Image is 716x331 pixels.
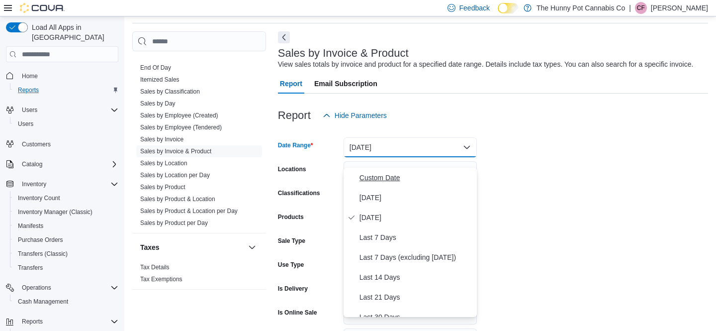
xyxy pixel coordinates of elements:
button: Open list of options [463,167,471,175]
span: End Of Day [140,64,171,72]
span: Feedback [459,3,490,13]
span: Sales by Product per Day [140,219,208,227]
a: Sales by Product [140,184,185,191]
span: [DATE] [359,212,473,223]
span: Users [22,106,37,114]
span: Sales by Classification [140,88,200,96]
input: Dark Mode [498,3,519,13]
span: Users [14,118,118,130]
span: Load All Apps in [GEOGRAPHIC_DATA] [28,22,118,42]
span: Catalog [22,160,42,168]
span: Custom Date [359,172,473,184]
span: Purchase Orders [14,234,118,246]
div: Taxes [132,261,266,289]
button: Operations [18,282,55,294]
span: [DATE] [359,192,473,204]
a: Sales by Invoice & Product [140,148,211,155]
a: Sales by Classification [140,88,200,95]
span: Manifests [18,222,43,230]
button: Users [18,104,41,116]
button: Catalog [2,157,122,171]
a: Sales by Location per Day [140,172,210,179]
span: Users [18,120,33,128]
span: Transfers [14,262,118,274]
span: Last 7 Days (excluding [DATE]) [359,251,473,263]
span: CF [637,2,645,14]
button: Next [278,31,290,43]
label: Is Online Sale [278,309,317,317]
span: Manifests [14,220,118,232]
button: Inventory Count [10,191,122,205]
img: Cova [20,3,65,13]
span: Last 7 Days [359,231,473,243]
span: Inventory Count [18,194,60,202]
a: Home [18,70,42,82]
p: | [629,2,631,14]
button: [DATE] [344,137,477,157]
a: Sales by Product & Location per Day [140,208,238,215]
button: Users [2,103,122,117]
span: Tax Exemptions [140,275,182,283]
span: Hide Parameters [335,110,387,120]
div: View sales totals by invoice and product for a specified date range. Details include tax types. Y... [278,59,694,70]
span: Inventory Count [14,192,118,204]
a: Sales by Invoice [140,136,183,143]
span: Sales by Product & Location [140,195,215,203]
a: Cash Management [14,296,72,308]
span: Transfers (Classic) [14,248,118,260]
span: Inventory [22,180,46,188]
h3: Sales by Invoice & Product [278,47,409,59]
button: Transfers (Classic) [10,247,122,261]
span: Sales by Day [140,100,176,108]
div: Sales [132,62,266,233]
a: Sales by Employee (Created) [140,112,218,119]
span: Last 30 Days [359,311,473,323]
span: Reports [18,316,118,328]
label: Locations [278,165,306,173]
a: Sales by Day [140,100,176,107]
span: Users [18,104,118,116]
a: Tax Exemptions [140,276,182,283]
button: Inventory [18,178,50,190]
button: Manifests [10,219,122,233]
div: Callie Fraczek [635,2,647,14]
span: Inventory Manager (Classic) [18,208,92,216]
button: Reports [10,83,122,97]
div: Select listbox [344,168,477,317]
span: Transfers [18,264,43,272]
a: Purchase Orders [14,234,67,246]
span: Reports [14,84,118,96]
a: End Of Day [140,64,171,71]
button: Users [10,117,122,131]
span: Inventory [18,178,118,190]
button: Inventory [2,177,122,191]
span: Cash Management [18,298,68,306]
span: Sales by Invoice [140,135,183,143]
span: Sales by Invoice & Product [140,147,211,155]
button: Cash Management [10,295,122,309]
button: Taxes [140,242,244,252]
span: Home [22,72,38,80]
a: Sales by Product & Location [140,196,215,203]
button: Reports [2,315,122,329]
a: Manifests [14,220,47,232]
a: Reports [14,84,43,96]
a: Tax Details [140,264,170,271]
button: Home [2,68,122,83]
label: Use Type [278,261,304,269]
a: Customers [18,138,55,150]
button: Transfers [10,261,122,275]
button: Customers [2,137,122,151]
label: Classifications [278,189,320,197]
span: Itemized Sales [140,76,179,84]
p: [PERSON_NAME] [651,2,708,14]
span: Catalog [18,158,118,170]
button: Catalog [18,158,46,170]
span: Sales by Location [140,159,187,167]
p: The Hunny Pot Cannabis Co [537,2,625,14]
span: Operations [22,284,51,292]
span: Home [18,69,118,82]
button: Purchase Orders [10,233,122,247]
button: Operations [2,281,122,295]
span: Sales by Employee (Tendered) [140,123,222,131]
